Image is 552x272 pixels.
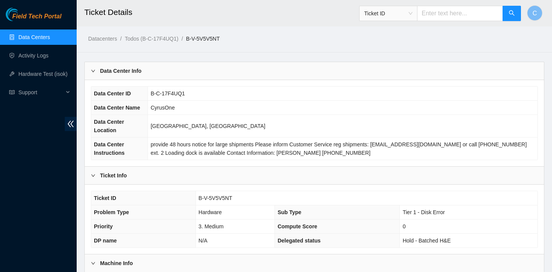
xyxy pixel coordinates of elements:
b: Machine Info [100,259,133,267]
div: Ticket Info [85,167,544,184]
span: Ticket ID [364,8,412,19]
span: right [91,69,95,73]
span: Compute Score [278,223,317,229]
span: B-C-17F4UQ1 [151,90,185,97]
a: Akamai TechnologiesField Tech Portal [6,14,61,24]
span: N/A [199,238,207,244]
span: Tier 1 - Disk Error [402,209,445,215]
span: / [120,36,122,42]
span: 0 [402,223,406,229]
span: Ticket ID [94,195,116,201]
div: Machine Info [85,254,544,272]
span: DP name [94,238,117,244]
span: CyrusOne [151,105,175,111]
span: Hold - Batched H&E [402,238,450,244]
span: read [9,90,15,95]
img: Akamai Technologies [6,8,39,21]
span: Field Tech Portal [12,13,61,20]
span: Sub Type [278,209,301,215]
a: Data Centers [18,34,50,40]
span: Data Center Location [94,119,124,133]
span: C [532,8,537,18]
a: Datacenters [88,36,117,42]
a: Todos (B-C-17F4UQ1) [125,36,178,42]
span: Data Center Name [94,105,140,111]
span: Data Center Instructions [94,141,125,156]
a: Hardware Test (isok) [18,71,67,77]
button: C [527,5,542,21]
span: Priority [94,223,113,229]
span: Support [18,85,64,100]
a: Activity Logs [18,52,49,59]
span: Hardware [199,209,222,215]
span: 3. Medium [199,223,223,229]
span: Delegated status [278,238,320,244]
a: B-V-5V5V5NT [186,36,220,42]
span: right [91,173,95,178]
span: provide 48 hours notice for large shipments Please inform Customer Service reg shipments: [EMAIL_... [151,141,527,156]
span: search [509,10,515,17]
span: double-left [65,117,77,131]
b: Data Center Info [100,67,141,75]
span: [GEOGRAPHIC_DATA], [GEOGRAPHIC_DATA] [151,123,265,129]
div: Data Center Info [85,62,544,80]
input: Enter text here... [417,6,503,21]
button: search [503,6,521,21]
span: Problem Type [94,209,129,215]
span: / [181,36,183,42]
span: right [91,261,95,265]
b: Ticket Info [100,171,127,180]
span: B-V-5V5V5NT [199,195,232,201]
span: Data Center ID [94,90,131,97]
